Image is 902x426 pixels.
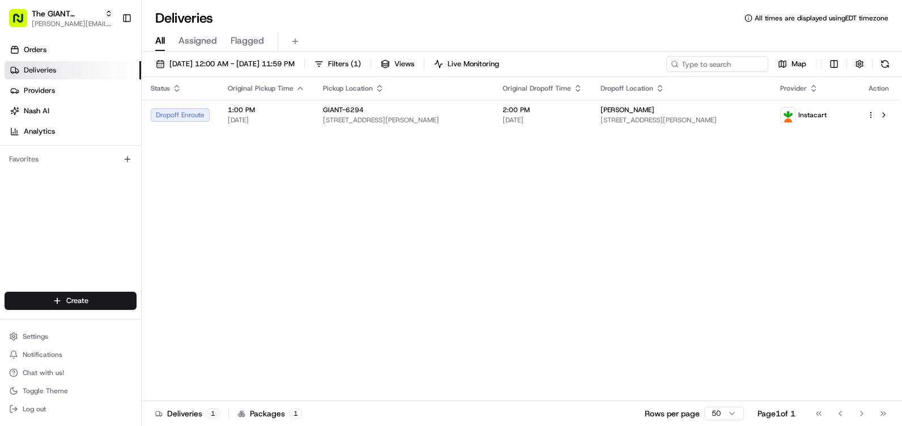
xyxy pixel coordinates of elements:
[5,292,137,310] button: Create
[328,59,361,69] span: Filters
[80,191,137,201] a: Powered byPylon
[5,347,137,363] button: Notifications
[323,116,484,125] span: [STREET_ADDRESS][PERSON_NAME]
[5,41,141,59] a: Orders
[601,84,653,93] span: Dropoff Location
[877,56,893,72] button: Refresh
[394,59,414,69] span: Views
[23,386,68,395] span: Toggle Theme
[24,106,49,116] span: Nash AI
[758,408,795,419] div: Page 1 of 1
[323,84,373,93] span: Pickup Location
[11,108,32,129] img: 1736555255976-a54dd68f-1ca7-489b-9aae-adbdc363a1c4
[91,160,186,180] a: 💻API Documentation
[178,34,217,48] span: Assigned
[39,108,186,120] div: Start new chat
[11,11,34,34] img: Nash
[5,401,137,417] button: Log out
[113,192,137,201] span: Pylon
[7,160,91,180] a: 📗Knowledge Base
[151,56,300,72] button: [DATE] 12:00 AM - [DATE] 11:59 PM
[23,332,48,341] span: Settings
[5,365,137,381] button: Chat with us!
[107,164,182,176] span: API Documentation
[5,150,137,168] div: Favorites
[228,84,293,93] span: Original Pickup Time
[39,120,143,129] div: We're available if you need us!
[23,404,46,414] span: Log out
[5,82,141,100] a: Providers
[155,34,165,48] span: All
[11,45,206,63] p: Welcome 👋
[309,56,366,72] button: Filters(1)
[5,61,141,79] a: Deliveries
[755,14,888,23] span: All times are displayed using EDT timezone
[601,105,654,114] span: [PERSON_NAME]
[23,368,64,377] span: Chat with us!
[24,45,46,55] span: Orders
[290,408,302,419] div: 1
[666,56,768,72] input: Type to search
[151,84,170,93] span: Status
[207,408,219,419] div: 1
[503,84,571,93] span: Original Dropoff Time
[228,116,305,125] span: [DATE]
[155,9,213,27] h1: Deliveries
[96,165,105,174] div: 💻
[429,56,504,72] button: Live Monitoring
[11,165,20,174] div: 📗
[24,126,55,137] span: Analytics
[798,110,827,120] span: Instacart
[5,383,137,399] button: Toggle Theme
[24,65,56,75] span: Deliveries
[23,350,62,359] span: Notifications
[792,59,806,69] span: Map
[773,56,811,72] button: Map
[5,122,141,140] a: Analytics
[155,408,219,419] div: Deliveries
[169,59,295,69] span: [DATE] 12:00 AM - [DATE] 11:59 PM
[29,73,187,85] input: Clear
[193,112,206,125] button: Start new chat
[448,59,499,69] span: Live Monitoring
[781,108,795,122] img: profile_instacart_ahold_partner.png
[5,329,137,344] button: Settings
[32,8,100,19] button: The GIANT Company
[228,105,305,114] span: 1:00 PM
[867,84,891,93] div: Action
[5,102,141,120] a: Nash AI
[503,116,582,125] span: [DATE]
[66,296,88,306] span: Create
[23,164,87,176] span: Knowledge Base
[601,116,762,125] span: [STREET_ADDRESS][PERSON_NAME]
[376,56,419,72] button: Views
[780,84,807,93] span: Provider
[503,105,582,114] span: 2:00 PM
[32,19,113,28] button: [PERSON_NAME][EMAIL_ADDRESS][PERSON_NAME][DOMAIN_NAME]
[645,408,700,419] p: Rows per page
[231,34,264,48] span: Flagged
[238,408,302,419] div: Packages
[5,5,117,32] button: The GIANT Company[PERSON_NAME][EMAIL_ADDRESS][PERSON_NAME][DOMAIN_NAME]
[24,86,55,96] span: Providers
[351,59,361,69] span: ( 1 )
[323,105,364,114] span: GIANT-6294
